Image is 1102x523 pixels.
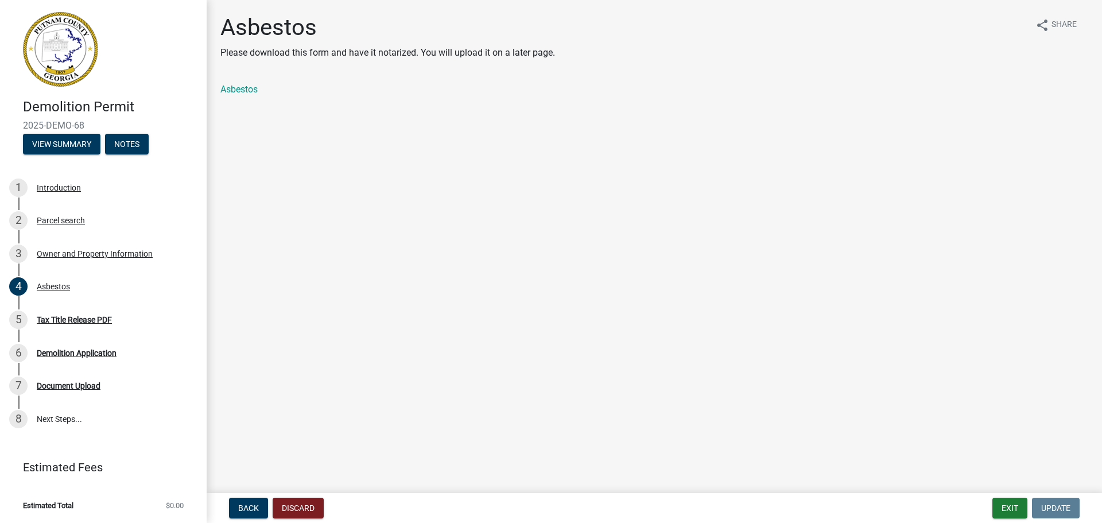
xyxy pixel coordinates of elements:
[9,277,28,296] div: 4
[229,498,268,518] button: Back
[1035,18,1049,32] i: share
[37,184,81,192] div: Introduction
[1032,498,1080,518] button: Update
[9,211,28,230] div: 2
[9,456,188,479] a: Estimated Fees
[23,134,100,154] button: View Summary
[37,382,100,390] div: Document Upload
[37,316,112,324] div: Tax Title Release PDF
[1041,503,1070,513] span: Update
[166,502,184,509] span: $0.00
[105,134,149,154] button: Notes
[1026,14,1086,36] button: shareShare
[23,12,98,87] img: Putnam County, Georgia
[9,311,28,329] div: 5
[23,502,73,509] span: Estimated Total
[992,498,1027,518] button: Exit
[273,498,324,518] button: Discard
[105,140,149,149] wm-modal-confirm: Notes
[9,179,28,197] div: 1
[37,250,153,258] div: Owner and Property Information
[9,410,28,428] div: 8
[23,99,197,115] h4: Demolition Permit
[37,216,85,224] div: Parcel search
[220,14,555,41] h1: Asbestos
[220,84,258,95] a: Asbestos
[37,282,70,290] div: Asbestos
[1051,18,1077,32] span: Share
[23,140,100,149] wm-modal-confirm: Summary
[9,377,28,395] div: 7
[9,245,28,263] div: 3
[238,503,259,513] span: Back
[9,344,28,362] div: 6
[23,120,184,131] span: 2025-DEMO-68
[220,46,555,60] p: Please download this form and have it notarized. You will upload it on a later page.
[37,349,117,357] div: Demolition Application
